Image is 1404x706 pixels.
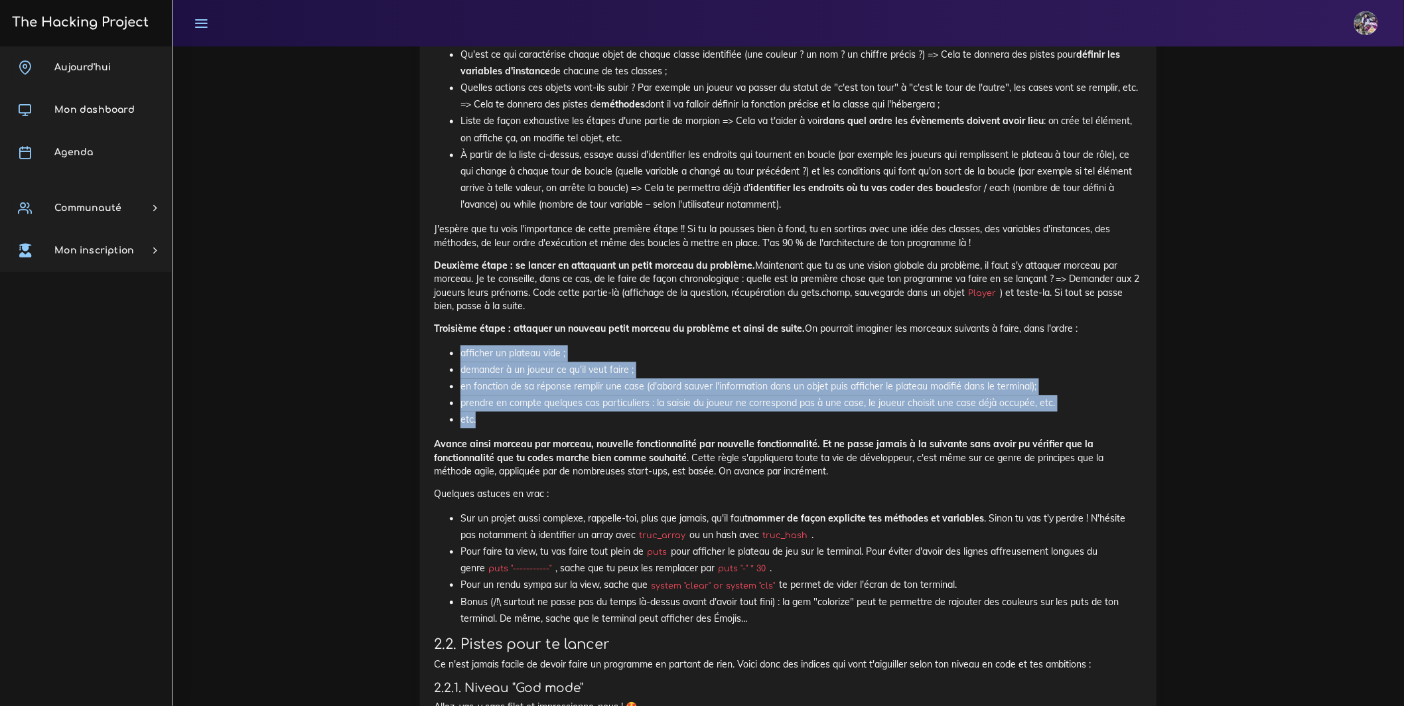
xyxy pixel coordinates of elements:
code: puts "-" * 30 [715,562,770,575]
strong: Troisième étape : attaquer un nouveau petit morceau du problème et ainsi de suite. [434,322,805,334]
strong: méthodes [601,98,645,110]
code: truc_hash [759,529,811,542]
p: J'espère que tu vois l'importance de cette première étape !! Si tu la pousses bien à fond, tu en ... [434,222,1143,249]
span: Mon inscription [54,246,134,255]
strong: identifier les endroits où tu vas coder des boucles [750,182,969,194]
li: demander à un joueur ce qu'il veut faire ; [460,362,1143,378]
p: . Cette règle s'appliquera toute ta vie de développeur, c'est même sur ce genre de principes que ... [434,437,1143,478]
li: afficher un plateau vide ; [460,345,1143,362]
li: prendre en compte quelques cas particuliers : la saisie du joueur ne correspond pas à une case, l... [460,395,1143,411]
span: Communauté [54,203,121,213]
li: en fonction de sa réponse remplir une case (d'abord sauver l'information dans un objet puis affic... [460,378,1143,395]
li: Quelles actions ces objets vont-ils subir ? Par exemple un joueur va passer du statut de "c'est t... [460,80,1143,113]
strong: Deuxième étape : se lancer en attaquant un petit morceau du problème. [434,259,755,271]
code: system "clear" or system "cls" [648,579,779,593]
li: etc. [460,411,1143,428]
strong: dans quel ordre les évènements doivent avoir lieu [823,115,1044,127]
h3: 2.2. Pistes pour te lancer [434,636,1143,653]
span: Agenda [54,147,93,157]
code: truc_array [636,529,689,542]
li: Qu'est ce qui caractérise chaque objet de chaque classe identifiée (une couleur ? un nom ? un chi... [460,46,1143,80]
li: Pour faire ta view, tu vas faire tout plein de pour afficher le plateau de jeu sur le terminal. P... [460,543,1143,577]
strong: Avance ainsi morceau par morceau, nouvelle fonctionnalité par nouvelle fonctionnalité. Et ne pass... [434,438,1094,463]
p: Quelques astuces en vrac : [434,487,1143,500]
p: Ce n'est jamais facile de devoir faire un programme en partant de rien. Voici donc des indices qu... [434,658,1143,671]
strong: nommer de façon explicite tes méthodes et variables [748,512,984,524]
li: À partir de la liste ci-dessus, essaye aussi d'identifier les endroits qui tournent en boucle (pa... [460,147,1143,214]
code: puts [644,545,671,559]
h4: 2.2.1. Niveau "God mode" [434,681,1143,695]
code: puts "-----------" [485,562,555,575]
p: Maintenant que tu as une vision globale du problème, il faut s'y attaquer morceau par morceau. Je... [434,259,1143,313]
code: Player [965,287,1000,300]
span: Aujourd'hui [54,62,111,72]
p: On pourrait imaginer les morceaux suivants à faire, dans l'ordre : [434,322,1143,335]
img: eg54bupqcshyolnhdacp.jpg [1354,11,1378,35]
h3: The Hacking Project [8,15,149,30]
strong: définir les variables d'instance [460,48,1121,77]
li: Sur un projet aussi complexe, rappelle-toi, plus que jamais, qu'il faut . Sinon tu vas t'y perdre... [460,510,1143,543]
span: Mon dashboard [54,105,135,115]
li: Bonus (/!\ surtout ne passe pas du temps là-dessus avant d'avoir tout fini) : la gem "colorize" p... [460,594,1143,627]
li: Pour un rendu sympa sur la view, sache que te permet de vider l'écran de ton terminal. [460,577,1143,593]
li: Liste de façon exhaustive les étapes d'une partie de morpion => Cela va t'aider à voir : on crée ... [460,113,1143,146]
